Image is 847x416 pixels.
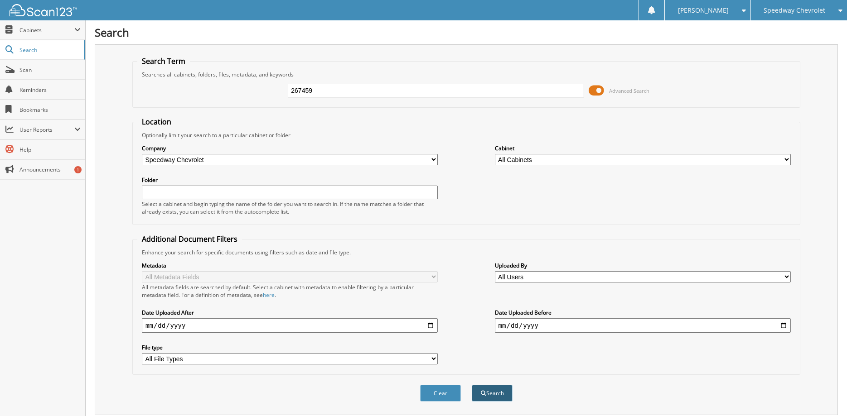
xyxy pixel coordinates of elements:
span: User Reports [19,126,74,134]
span: Cabinets [19,26,74,34]
legend: Additional Document Filters [137,234,242,244]
span: Help [19,146,81,153]
label: File type [142,344,438,351]
div: Enhance your search for specific documents using filters such as date and file type. [137,249,795,256]
span: Scan [19,66,81,74]
span: Search [19,46,79,54]
div: All metadata fields are searched by default. Select a cabinet with metadata to enable filtering b... [142,283,438,299]
span: Announcements [19,166,81,173]
legend: Search Term [137,56,190,66]
div: Select a cabinet and begin typing the name of the folder you want to search in. If the name match... [142,200,438,215]
iframe: Chat Widget [802,373,847,416]
img: scan123-logo-white.svg [9,4,77,16]
legend: Location [137,117,176,127]
div: Optionally limit your search to a particular cabinet or folder [137,131,795,139]
label: Uploaded By [495,262,791,269]
label: Metadata [142,262,438,269]
h1: Search [95,25,838,40]
div: Searches all cabinets, folders, files, metadata, and keywords [137,71,795,78]
span: Advanced Search [609,87,649,94]
span: Reminders [19,86,81,94]
input: end [495,318,791,333]
span: Speedway Chevrolet [764,8,825,13]
span: [PERSON_NAME] [678,8,729,13]
label: Date Uploaded Before [495,309,791,316]
a: here [263,291,275,299]
div: 1 [74,166,82,173]
input: start [142,318,438,333]
button: Clear [420,385,461,402]
label: Date Uploaded After [142,309,438,316]
label: Cabinet [495,144,791,152]
label: Company [142,144,438,152]
label: Folder [142,176,438,184]
span: Bookmarks [19,106,81,114]
button: Search [472,385,513,402]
